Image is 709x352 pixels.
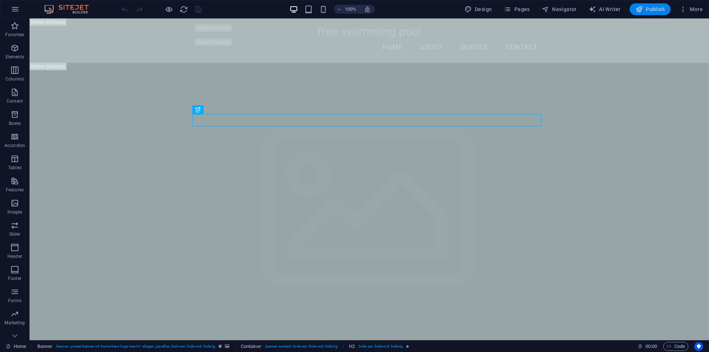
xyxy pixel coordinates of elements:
[462,3,495,15] div: Design (Ctrl+Alt+Y)
[679,6,703,13] span: More
[6,54,24,60] p: Elements
[225,344,229,348] i: This element contains a background
[179,5,188,14] i: Reload page
[345,5,357,14] h6: 100%
[542,6,577,13] span: Navigator
[7,253,22,259] p: Header
[4,320,25,326] p: Marketing
[6,342,26,351] a: Click to cancel selection. Double-click to open Pages
[264,342,338,351] span: . banner-content .hide-sm .hide-md .hide-lg
[164,5,173,14] button: Click here to leave preview mode and continue editing
[667,342,685,351] span: Code
[241,342,261,351] span: Click to select. Double-click to edit
[37,342,410,351] nav: breadcrumb
[6,187,24,193] p: Features
[406,344,409,348] i: Element contains an animation
[462,3,495,15] button: Design
[636,6,665,13] span: Publish
[501,3,532,15] button: Pages
[663,342,688,351] button: Code
[9,231,21,237] p: Slider
[651,344,652,349] span: :
[589,6,621,13] span: AI Writer
[630,3,671,15] button: Publish
[677,3,706,15] button: More
[179,5,188,14] button: reload
[694,342,703,351] button: Usercentrics
[364,6,371,13] i: On resize automatically adjust zoom level to fit chosen device.
[504,6,530,13] span: Pages
[37,342,53,351] span: Click to select. Double-click to edit
[638,342,657,351] h6: Session time
[6,76,24,82] p: Columns
[586,3,624,15] button: AI Writer
[55,342,215,351] span: . banner .preset-banner-v3-home-hero-logo-nav-h1-slogan .parallax .hide-sm .hide-md .hide-lg
[645,342,657,351] span: 00 00
[8,165,21,171] p: Tables
[539,3,580,15] button: Navigator
[7,98,23,104] p: Content
[42,5,98,14] img: Editor Logo
[5,32,24,38] p: Favorites
[358,342,403,351] span: . hide-sm .hide-md .hide-lg
[219,344,222,348] i: This element is a customizable preset
[4,143,25,148] p: Accordion
[8,298,21,304] p: Forms
[465,6,492,13] span: Design
[349,342,355,351] span: Click to select. Double-click to edit
[9,120,21,126] p: Boxes
[334,5,360,14] button: 100%
[7,209,23,215] p: Images
[8,276,21,281] p: Footer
